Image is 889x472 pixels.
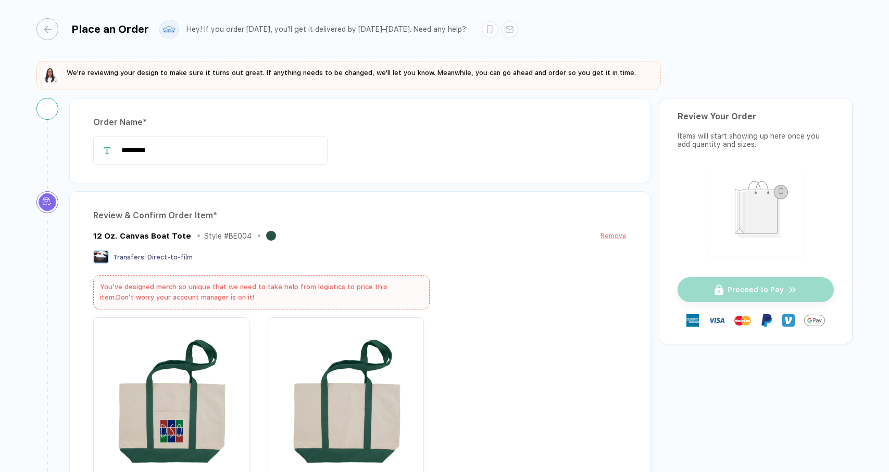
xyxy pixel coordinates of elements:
[678,132,834,148] div: Items will start showing up here once you add quantity and sizes.
[71,23,149,35] div: Place an Order
[186,25,466,34] div: Hey! If you order [DATE], you'll get it delivered by [DATE]–[DATE]. Need any help?
[67,69,636,77] span: We're reviewing your design to make sure it turns out great. If anything needs to be changed, we'...
[204,232,252,240] div: Style # BE004
[98,322,244,468] img: b86c2375-8286-4079-a538-313b4664a701_nt_front_1759596513986.jpg
[600,229,627,242] button: Remove
[713,174,799,250] img: shopping_bag.png
[43,67,59,84] img: sophie
[804,310,825,331] img: GPay
[760,314,773,327] img: Paypal
[93,231,191,241] div: 12 Oz. Canvas Boat Tote
[273,322,419,468] img: b86c2375-8286-4079-a538-313b4664a701_nt_back_1759596513989.jpg
[678,111,834,121] div: Review Your Order
[160,20,178,39] img: user profile
[93,275,430,309] div: You’ve designed merch so unique that we need to take help from logistics to price this item.Don’t...
[708,312,725,329] img: visa
[686,314,699,327] img: express
[43,67,636,84] button: We're reviewing your design to make sure it turns out great. If anything needs to be changed, we'...
[93,114,627,131] div: Order Name
[782,314,795,327] img: Venmo
[734,312,751,329] img: master-card
[93,250,109,264] img: Transfers
[147,254,193,261] span: Direct-to-film
[93,207,627,224] div: Review & Confirm Order Item
[113,254,146,261] span: Transfers :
